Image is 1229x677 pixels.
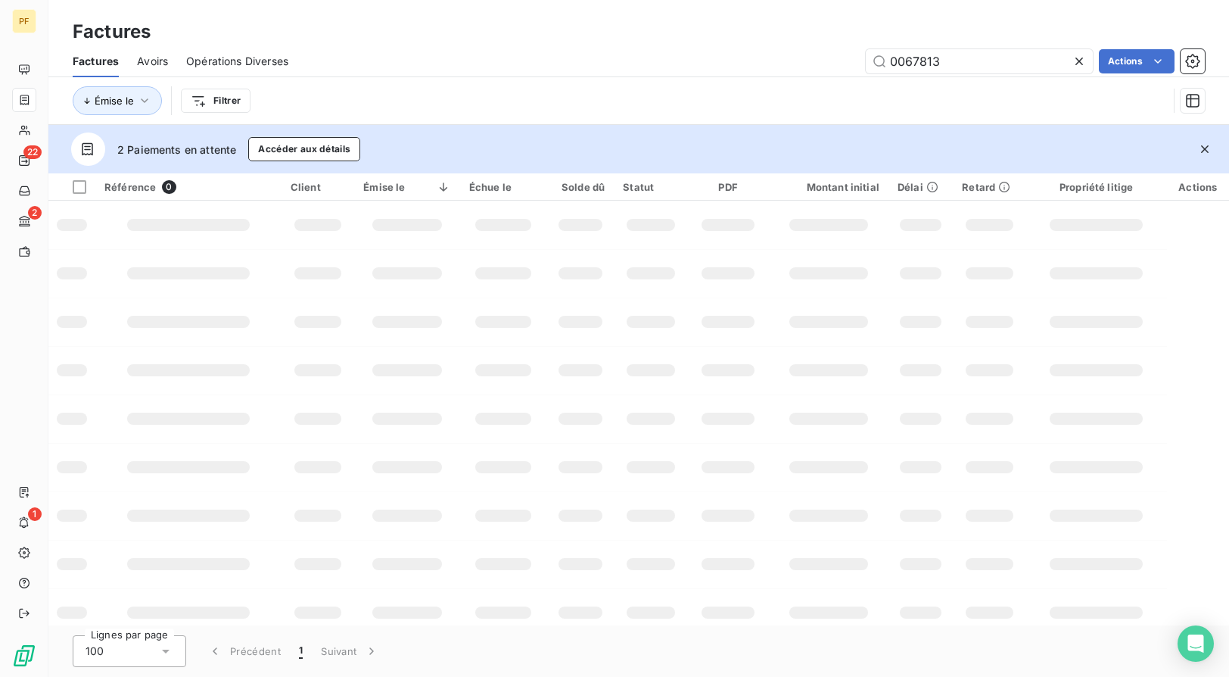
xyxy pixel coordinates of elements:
button: Accéder aux détails [248,137,360,161]
div: Délai [898,181,944,193]
span: 0 [162,180,176,194]
button: Précédent [198,635,290,667]
input: Rechercher [866,49,1093,73]
span: Opérations Diverses [186,54,288,69]
div: Statut [623,181,679,193]
div: Actions [1176,181,1220,193]
span: Référence [104,181,156,193]
button: 1 [290,635,312,667]
div: PDF [697,181,760,193]
div: Échue le [469,181,537,193]
span: 100 [86,644,104,659]
span: Factures [73,54,119,69]
span: 2 [28,206,42,220]
button: Actions [1099,49,1175,73]
span: 2 Paiements en attente [117,142,236,158]
div: Émise le [363,181,451,193]
div: Montant initial [778,181,879,193]
button: Émise le [73,86,162,115]
span: Émise le [95,95,134,107]
div: Propriété litige [1035,181,1158,193]
div: Retard [962,181,1016,193]
span: 1 [28,507,42,521]
div: Client [291,181,345,193]
span: 1 [299,644,303,659]
button: Filtrer [181,89,250,113]
div: PF [12,9,36,33]
button: Suivant [312,635,388,667]
span: 22 [23,145,42,159]
img: Logo LeanPay [12,644,36,668]
span: Avoirs [137,54,168,69]
div: Solde dû [555,181,605,193]
div: Open Intercom Messenger [1178,626,1214,662]
h3: Factures [73,18,151,45]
